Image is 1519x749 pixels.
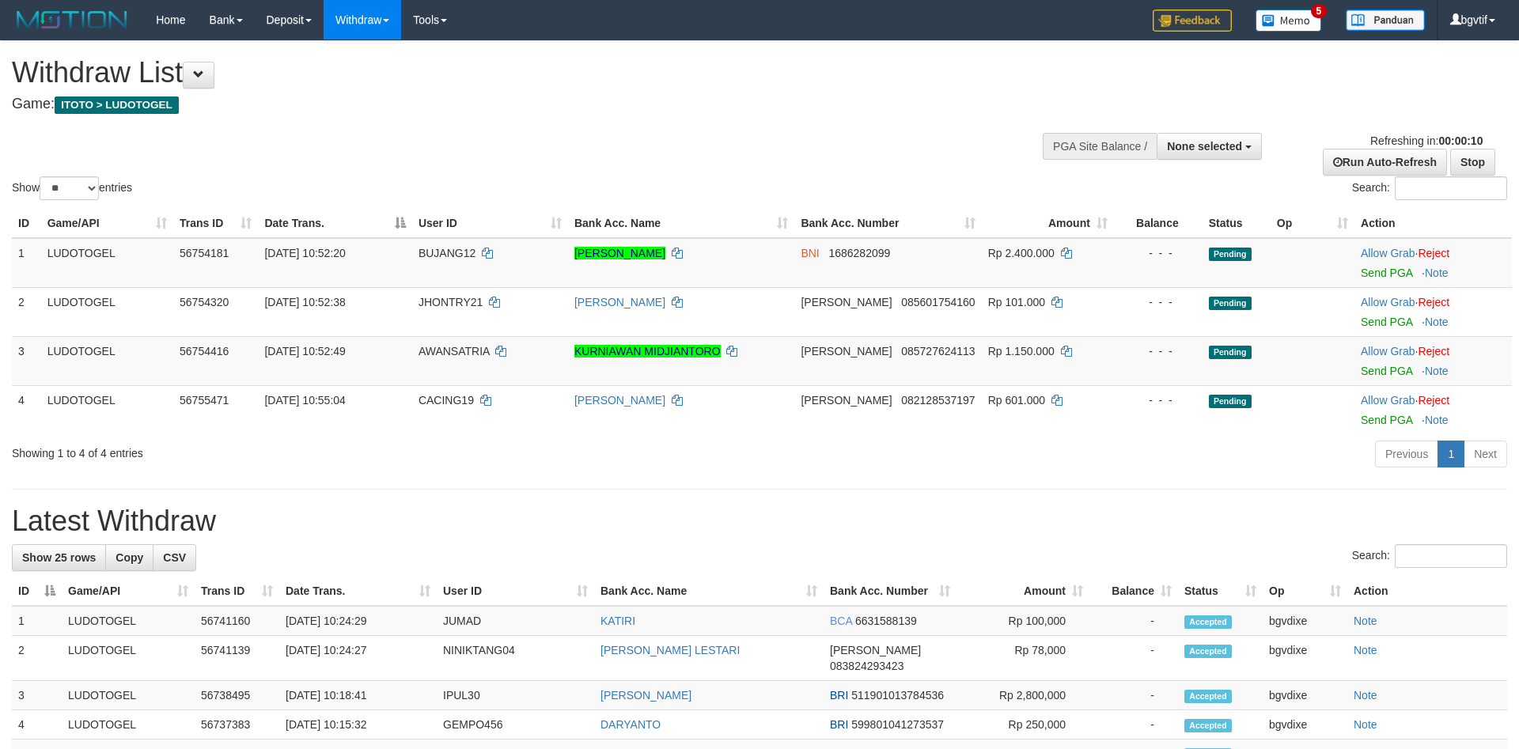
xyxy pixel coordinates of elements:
[419,345,490,357] span: AWANSATRIA
[1120,245,1196,261] div: - - -
[1361,345,1415,357] a: Allow Grab
[12,96,997,112] h4: Game:
[41,238,173,288] td: LUDOTOGEL
[956,636,1089,681] td: Rp 78,000
[180,394,229,407] span: 56755471
[41,287,173,336] td: LUDOTOGEL
[1323,149,1447,176] a: Run Auto-Refresh
[419,394,474,407] span: CACING19
[1361,345,1418,357] span: ·
[1370,134,1483,147] span: Refreshing in:
[195,636,279,681] td: 56741139
[1375,441,1438,467] a: Previous
[279,681,437,710] td: [DATE] 10:18:41
[600,615,635,627] a: KATIRI
[264,296,345,308] span: [DATE] 10:52:38
[801,247,819,259] span: BNI
[1178,577,1263,606] th: Status: activate to sort column ascending
[794,209,981,238] th: Bank Acc. Number: activate to sort column ascending
[1361,247,1415,259] a: Allow Grab
[116,551,143,564] span: Copy
[574,345,721,357] a: KURNIAWAN MIDJIANTORO
[1346,9,1425,31] img: panduan.png
[62,681,195,710] td: LUDOTOGEL
[1256,9,1322,32] img: Button%20Memo.svg
[1354,644,1377,656] a: Note
[855,615,917,627] span: Copy 6631588139 to clipboard
[830,644,921,656] span: [PERSON_NAME]
[1153,9,1232,32] img: Feedback.jpg
[988,394,1045,407] span: Rp 601.000
[41,336,173,385] td: LUDOTOGEL
[153,544,196,571] a: CSV
[279,710,437,740] td: [DATE] 10:15:32
[55,96,179,114] span: ITOTO > LUDOTOGEL
[1089,636,1178,681] td: -
[195,681,279,710] td: 56738495
[1418,345,1449,357] a: Reject
[1418,394,1449,407] a: Reject
[1354,238,1512,288] td: ·
[1263,710,1347,740] td: bgvdixe
[1354,689,1377,702] a: Note
[600,718,661,731] a: DARYANTO
[12,710,62,740] td: 4
[1425,414,1449,426] a: Note
[62,606,195,636] td: LUDOTOGEL
[1347,577,1507,606] th: Action
[1438,441,1464,467] a: 1
[264,345,345,357] span: [DATE] 10:52:49
[412,209,568,238] th: User ID: activate to sort column ascending
[1395,544,1507,568] input: Search:
[956,606,1089,636] td: Rp 100,000
[1361,296,1418,308] span: ·
[600,644,740,656] a: [PERSON_NAME] LESTARI
[1089,606,1178,636] td: -
[264,394,345,407] span: [DATE] 10:55:04
[1184,719,1232,732] span: Accepted
[163,551,186,564] span: CSV
[1352,176,1507,200] label: Search:
[851,689,944,702] span: Copy 511901013784536 to clipboard
[12,505,1507,537] h1: Latest Withdraw
[1361,414,1412,426] a: Send PGA
[1263,577,1347,606] th: Op: activate to sort column ascending
[1361,316,1412,328] a: Send PGA
[830,718,848,731] span: BRI
[988,345,1055,357] span: Rp 1.150.000
[1157,133,1262,160] button: None selected
[264,247,345,259] span: [DATE] 10:52:20
[901,394,975,407] span: Copy 082128537197 to clipboard
[195,577,279,606] th: Trans ID: activate to sort column ascending
[173,209,258,238] th: Trans ID: activate to sort column ascending
[41,385,173,434] td: LUDOTOGEL
[12,8,132,32] img: MOTION_logo.png
[830,660,903,672] span: Copy 083824293423 to clipboard
[1352,544,1507,568] label: Search:
[12,238,41,288] td: 1
[12,336,41,385] td: 3
[62,710,195,740] td: LUDOTOGEL
[22,551,96,564] span: Show 25 rows
[12,176,132,200] label: Show entries
[574,394,665,407] a: [PERSON_NAME]
[1450,149,1495,176] a: Stop
[12,209,41,238] th: ID
[1361,296,1415,308] a: Allow Grab
[1184,645,1232,658] span: Accepted
[195,710,279,740] td: 56737383
[1167,140,1242,153] span: None selected
[195,606,279,636] td: 56741160
[62,577,195,606] th: Game/API: activate to sort column ascending
[828,247,890,259] span: Copy 1686282099 to clipboard
[12,681,62,710] td: 3
[62,636,195,681] td: LUDOTOGEL
[1089,577,1178,606] th: Balance: activate to sort column ascending
[1263,636,1347,681] td: bgvdixe
[12,439,621,461] div: Showing 1 to 4 of 4 entries
[41,209,173,238] th: Game/API: activate to sort column ascending
[437,710,594,740] td: GEMPO456
[1271,209,1354,238] th: Op: activate to sort column ascending
[437,681,594,710] td: IPUL30
[12,385,41,434] td: 4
